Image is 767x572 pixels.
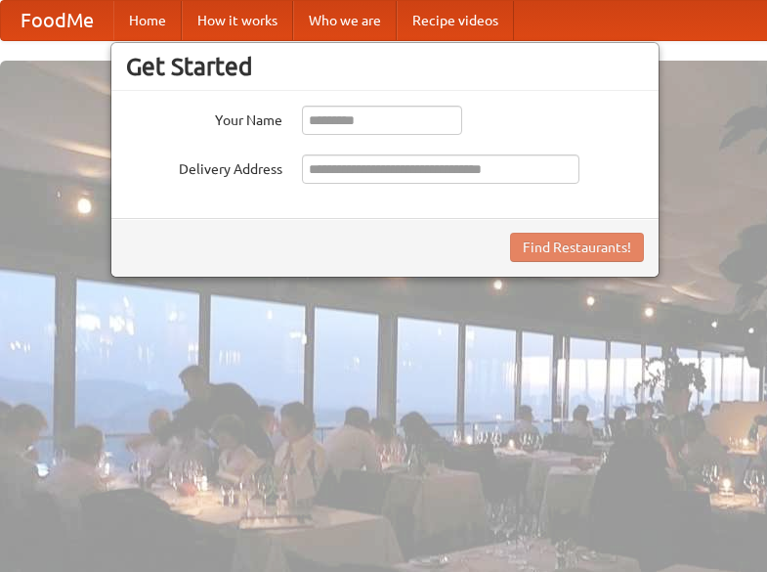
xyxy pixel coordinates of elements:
[126,52,644,81] h3: Get Started
[510,233,644,262] button: Find Restaurants!
[126,106,282,130] label: Your Name
[182,1,293,40] a: How it works
[397,1,514,40] a: Recipe videos
[1,1,113,40] a: FoodMe
[113,1,182,40] a: Home
[126,154,282,179] label: Delivery Address
[293,1,397,40] a: Who we are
